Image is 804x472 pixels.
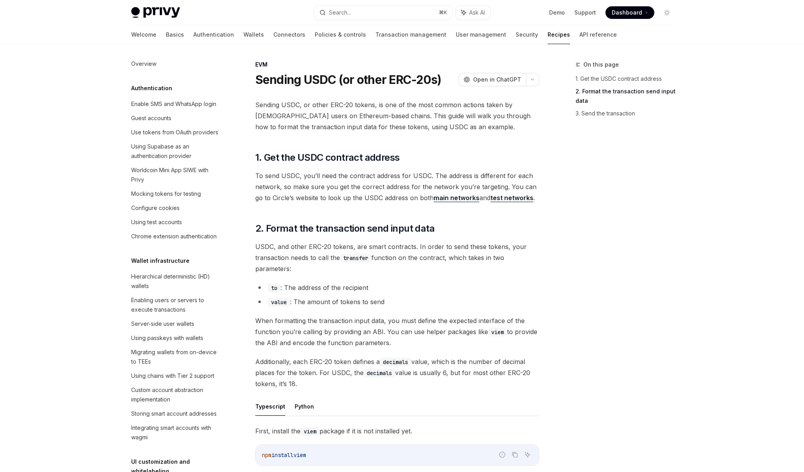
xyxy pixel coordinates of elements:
a: Using passkeys with wallets [125,331,226,345]
div: Hierarchical deterministic (HD) wallets [131,272,221,291]
span: When formatting the transaction input data, you must define the expected interface of the functio... [255,315,539,348]
a: Authentication [193,25,234,44]
button: Open in ChatGPT [459,73,526,86]
li: : The address of the recipient [255,282,539,293]
a: Mocking tokens for testing [125,187,226,201]
div: Configure cookies [131,203,180,213]
span: ⌘ K [439,9,447,16]
li: : The amount of tokens to send [255,296,539,307]
a: main networks [434,194,479,202]
code: transfer [340,254,371,262]
div: Server-side user wallets [131,319,194,329]
span: Open in ChatGPT [473,76,521,84]
a: User management [456,25,506,44]
button: Python [295,397,314,416]
a: Using test accounts [125,215,226,229]
button: Copy the contents from the code block [510,450,520,460]
code: decimals [364,369,395,377]
a: Worldcoin Mini App SIWE with Privy [125,163,226,187]
button: Ask AI [522,450,533,460]
div: Search... [329,8,351,17]
a: Configure cookies [125,201,226,215]
a: Welcome [131,25,156,44]
a: Server-side user wallets [125,317,226,331]
span: On this page [583,60,619,69]
a: Integrating smart accounts with wagmi [125,421,226,444]
span: Additionally, each ERC-20 token defines a value, which is the number of decimal places for the to... [255,356,539,389]
div: Mocking tokens for testing [131,189,201,199]
div: Overview [131,59,156,69]
span: Dashboard [612,9,642,17]
a: test networks [490,194,533,202]
a: Enabling users or servers to execute transactions [125,293,226,317]
button: Report incorrect code [497,450,507,460]
button: Toggle dark mode [661,6,673,19]
button: Typescript [255,397,285,416]
a: Hierarchical deterministic (HD) wallets [125,269,226,293]
span: USDC, and other ERC-20 tokens, are smart contracts. In order to send these tokens, your transacti... [255,241,539,274]
a: Using chains with Tier 2 support [125,369,226,383]
a: Support [574,9,596,17]
button: Ask AI [456,6,490,20]
a: 3. Send the transaction [576,107,680,120]
div: Storing smart account addresses [131,409,217,418]
span: 1. Get the USDC contract address [255,151,400,164]
div: Enabling users or servers to execute transactions [131,295,221,314]
a: Recipes [548,25,570,44]
div: EVM [255,61,539,69]
h1: Sending USDC (or other ERC-20s) [255,72,442,87]
a: 2. Format the transaction send input data [576,85,680,107]
span: npm [262,452,271,459]
img: light logo [131,7,180,18]
div: Using passkeys with wallets [131,333,203,343]
a: Chrome extension authentication [125,229,226,243]
div: Migrating wallets from on-device to TEEs [131,347,221,366]
a: Custom account abstraction implementation [125,383,226,407]
div: Guest accounts [131,113,171,123]
span: Sending USDC, or other ERC-20 tokens, is one of the most common actions taken by [DEMOGRAPHIC_DAT... [255,99,539,132]
div: Using test accounts [131,217,182,227]
code: to [268,284,280,292]
span: To send USDC, you’ll need the contract address for USDC. The address is different for each networ... [255,170,539,203]
code: decimals [380,358,411,366]
a: Demo [549,9,565,17]
span: First, install the package if it is not installed yet. [255,426,539,437]
code: viem [301,427,319,436]
div: Using Supabase as an authentication provider [131,142,221,161]
a: Wallets [243,25,264,44]
div: Integrating smart accounts with wagmi [131,423,221,442]
a: Use tokens from OAuth providers [125,125,226,139]
a: Basics [166,25,184,44]
div: Use tokens from OAuth providers [131,128,218,137]
div: Using chains with Tier 2 support [131,371,214,381]
a: Transaction management [375,25,446,44]
a: Enable SMS and WhatsApp login [125,97,226,111]
a: 1. Get the USDC contract address [576,72,680,85]
a: Storing smart account addresses [125,407,226,421]
a: Policies & controls [315,25,366,44]
span: install [271,452,293,459]
a: Connectors [273,25,305,44]
a: API reference [579,25,617,44]
a: Guest accounts [125,111,226,125]
div: Enable SMS and WhatsApp login [131,99,216,109]
span: Ask AI [469,9,485,17]
a: Overview [125,57,226,71]
span: 2. Format the transaction send input data [255,222,434,235]
div: Chrome extension authentication [131,232,217,241]
h5: Authentication [131,84,172,93]
button: Search...⌘K [314,6,452,20]
h5: Wallet infrastructure [131,256,189,266]
code: viem [488,328,507,336]
a: Migrating wallets from on-device to TEEs [125,345,226,369]
span: viem [293,452,306,459]
a: Using Supabase as an authentication provider [125,139,226,163]
div: Worldcoin Mini App SIWE with Privy [131,165,221,184]
a: Dashboard [605,6,654,19]
a: Security [516,25,538,44]
div: Custom account abstraction implementation [131,385,221,404]
code: value [268,298,290,307]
